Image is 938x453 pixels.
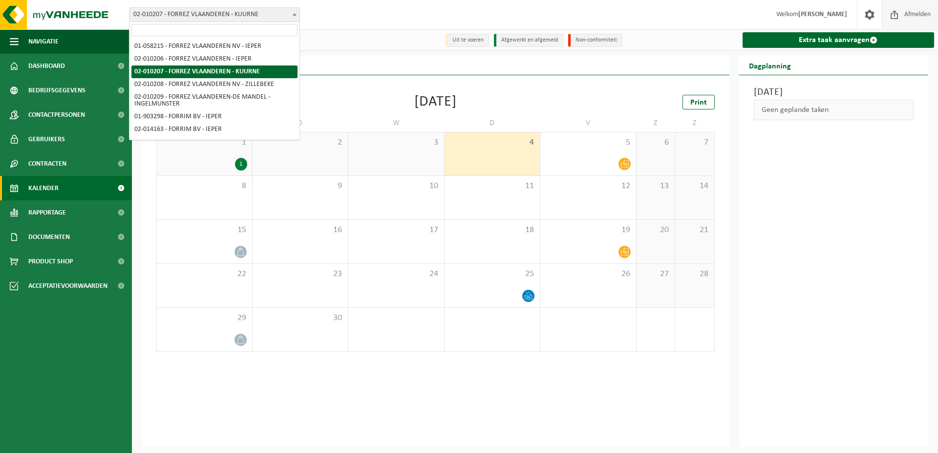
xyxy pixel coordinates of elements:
[637,114,676,132] td: Z
[754,85,914,100] h3: [DATE]
[414,95,457,109] div: [DATE]
[28,249,73,274] span: Product Shop
[675,114,714,132] td: Z
[540,114,637,132] td: V
[162,313,247,324] span: 29
[257,181,343,192] span: 9
[798,11,847,18] strong: [PERSON_NAME]
[353,137,439,148] span: 3
[445,114,541,132] td: D
[28,225,70,249] span: Documenten
[568,34,622,47] li: Non-conformiteit
[28,274,107,298] span: Acceptatievoorwaarden
[235,158,247,171] div: 1
[641,181,670,192] span: 13
[445,34,489,47] li: Uit te voeren
[348,114,445,132] td: W
[690,99,707,107] span: Print
[494,34,563,47] li: Afgewerkt en afgemeld
[131,40,298,53] li: 01-058215 - FORREZ VLAANDEREN NV - IEPER
[28,200,66,225] span: Rapportage
[28,176,59,200] span: Kalender
[754,100,914,120] div: Geen geplande taken
[353,225,439,236] span: 17
[257,269,343,280] span: 23
[545,225,631,236] span: 19
[131,65,298,78] li: 02-010207 - FORREZ VLAANDEREN - KUURNE
[680,137,709,148] span: 7
[28,127,65,151] span: Gebruikers
[28,151,66,176] span: Contracten
[162,137,247,148] span: 1
[253,114,349,132] td: D
[545,269,631,280] span: 26
[131,78,298,91] li: 02-010208 - FORREZ VLAANDEREN NV - ZILLEBEKE
[545,181,631,192] span: 12
[449,225,535,236] span: 18
[28,29,59,54] span: Navigatie
[28,54,65,78] span: Dashboard
[162,269,247,280] span: 22
[449,137,535,148] span: 4
[743,32,935,48] a: Extra taak aanvragen
[353,181,439,192] span: 10
[449,181,535,192] span: 11
[641,137,670,148] span: 6
[257,225,343,236] span: 16
[353,269,439,280] span: 24
[257,137,343,148] span: 2
[680,269,709,280] span: 28
[131,123,298,136] li: 02-014163 - FORRIM BV - IEPER
[449,269,535,280] span: 25
[545,137,631,148] span: 5
[28,78,85,103] span: Bedrijfsgegevens
[28,103,85,127] span: Contactpersonen
[682,95,715,109] a: Print
[641,225,670,236] span: 20
[131,110,298,123] li: 01-903298 - FORRIM BV - IEPER
[131,136,298,149] li: 10-811924 - X-PNEUS - SOIGNIES
[739,56,801,75] h2: Dagplanning
[680,225,709,236] span: 21
[162,225,247,236] span: 15
[680,181,709,192] span: 14
[129,7,300,22] span: 02-010207 - FORREZ VLAANDEREN - KUURNE
[257,313,343,324] span: 30
[641,269,670,280] span: 27
[131,91,298,110] li: 02-010209 - FORREZ VLAANDEREN-DE MANDEL - INGELMUNSTER
[131,53,298,65] li: 02-010206 - FORREZ VLAANDEREN - IEPER
[129,8,299,22] span: 02-010207 - FORREZ VLAANDEREN - KUURNE
[162,181,247,192] span: 8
